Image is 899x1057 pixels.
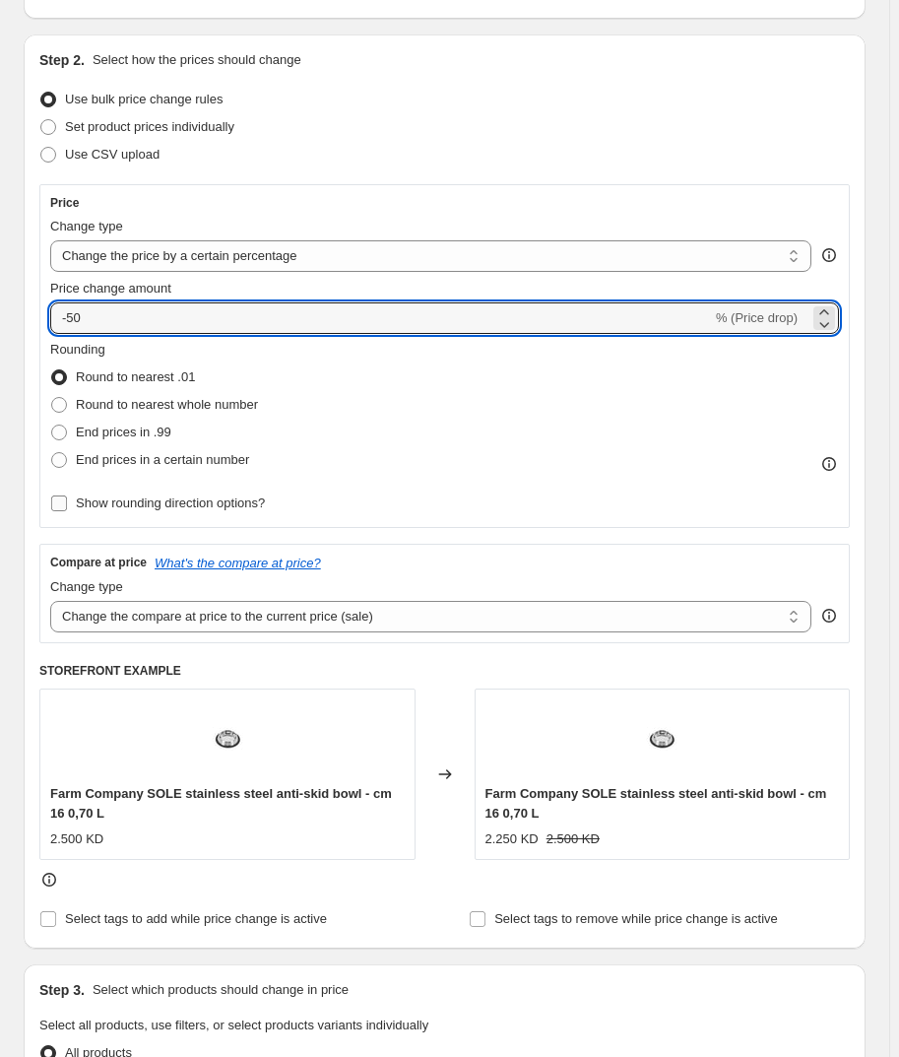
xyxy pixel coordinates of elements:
h2: Step 3. [39,980,85,1000]
span: Price change amount [50,281,171,296]
span: End prices in .99 [76,425,171,439]
span: Change type [50,219,123,233]
h3: Compare at price [50,555,147,570]
img: farm-company-cat-bowl-feeding-accessories-default-title-farm-company-sole-stainless-steel-anti-sk... [622,699,701,778]
span: Farm Company SOLE stainless steel anti-skid bowl - cm 16 0,70 L [485,786,827,821]
div: help [819,245,839,265]
div: help [819,606,839,626]
span: Show rounding direction options? [76,495,265,510]
span: 2.500 KD [546,831,600,846]
span: Select tags to add while price change is active [65,911,327,926]
span: 2.250 KD [485,831,539,846]
input: -15 [50,302,712,334]
span: Use CSV upload [65,147,160,162]
span: Rounding [50,342,105,357]
span: Farm Company SOLE stainless steel anti-skid bowl - cm 16 0,70 L [50,786,392,821]
span: Select all products, use filters, or select products variants individually [39,1018,428,1032]
span: Round to nearest whole number [76,397,258,412]
span: Select tags to remove while price change is active [494,911,778,926]
span: Set product prices individually [65,119,234,134]
span: Round to nearest .01 [76,369,195,384]
button: What's the compare at price? [155,556,321,570]
h6: STOREFRONT EXAMPLE [39,663,850,679]
p: Select how the prices should change [93,50,301,70]
span: End prices in a certain number [76,452,249,467]
h2: Step 2. [39,50,85,70]
span: Change type [50,579,123,594]
img: farm-company-cat-bowl-feeding-accessories-default-title-farm-company-sole-stainless-steel-anti-sk... [188,699,267,778]
p: Select which products should change in price [93,980,349,1000]
span: 2.500 KD [50,831,103,846]
span: % (Price drop) [716,310,798,325]
span: Use bulk price change rules [65,92,223,106]
h3: Price [50,195,79,211]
